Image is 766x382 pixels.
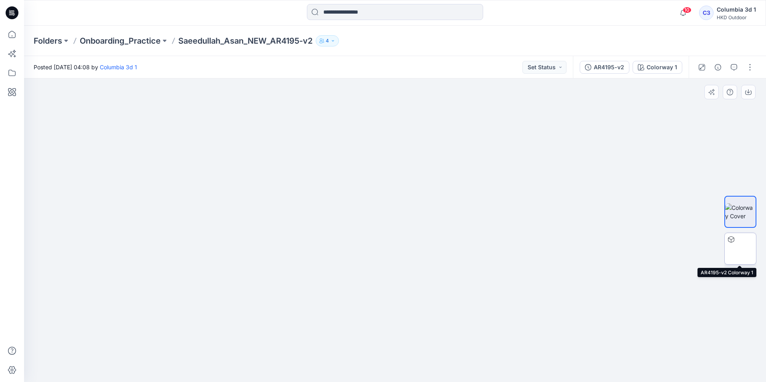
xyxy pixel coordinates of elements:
a: Columbia 3d 1 [100,64,137,70]
p: Saeedullah_Asan_NEW_AR4195-v2 [178,35,312,46]
img: Colorway Cover [725,203,756,220]
button: AR4195-v2 [580,61,629,74]
div: Colorway 1 [647,63,677,72]
button: Colorway 1 [633,61,682,74]
button: 4 [316,35,339,46]
p: 4 [326,36,329,45]
a: Folders [34,35,62,46]
div: HKD Outdoor [717,14,756,20]
div: Columbia 3d 1 [717,5,756,14]
button: Details [712,61,724,74]
a: Onboarding_Practice [80,35,161,46]
span: 10 [683,7,691,13]
span: Posted [DATE] 04:08 by [34,63,137,71]
div: C3 [699,6,714,20]
div: AR4195-v2 [594,63,624,72]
